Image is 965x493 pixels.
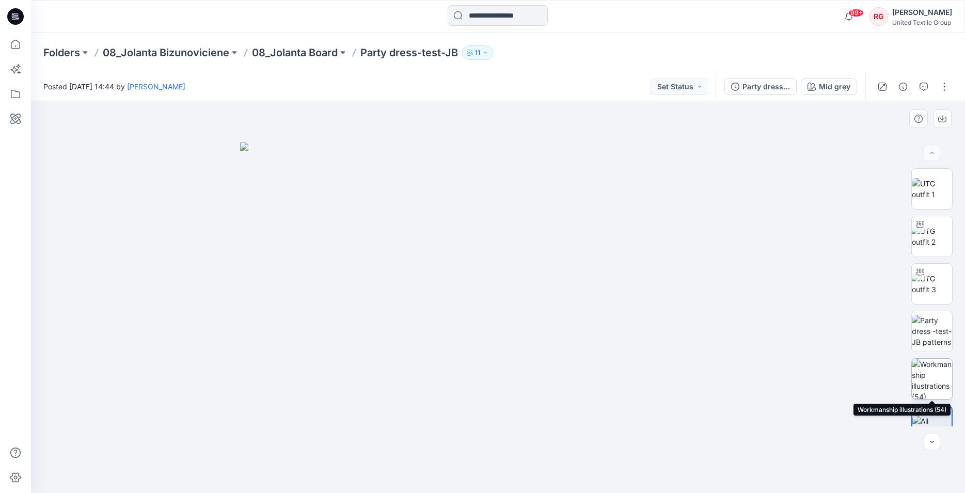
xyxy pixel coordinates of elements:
button: Details [895,78,911,95]
img: UTG outfit 1 [912,178,952,200]
a: [PERSON_NAME] [127,82,185,91]
button: Party dress-test-JB [724,78,797,95]
div: Mid grey [819,81,850,92]
img: Party dress -test-JB patterns [912,315,952,347]
a: Folders [43,45,80,60]
a: 08_Jolanta Bizunoviciene [103,45,229,60]
img: UTG outfit 3 [912,273,952,295]
span: 99+ [848,9,864,17]
div: RG [869,7,888,26]
div: United Textile Group [892,19,952,26]
a: 08_Jolanta Board [252,45,338,60]
button: 11 [462,45,493,60]
div: [PERSON_NAME] [892,6,952,19]
img: UTG outfit 2 [912,226,952,247]
span: Posted [DATE] 14:44 by [43,81,185,92]
p: 11 [475,47,480,58]
img: Workmanship illustrations (54) [912,359,952,399]
button: Mid grey [801,78,857,95]
img: All colorways [912,416,952,437]
p: Party dress-test-JB [360,45,458,60]
div: Party dress-test-JB [742,81,790,92]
